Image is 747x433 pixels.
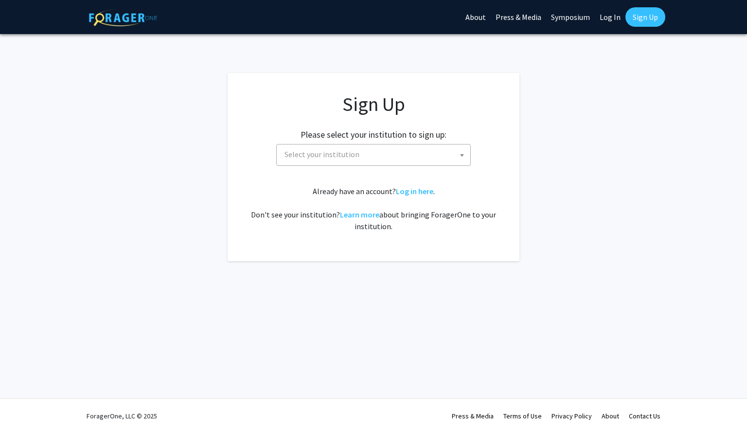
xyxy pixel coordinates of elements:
[602,412,619,420] a: About
[281,144,470,164] span: Select your institution
[87,399,157,433] div: ForagerOne, LLC © 2025
[89,9,157,26] img: ForagerOne Logo
[396,186,433,196] a: Log in here
[285,149,359,159] span: Select your institution
[301,129,446,140] h2: Please select your institution to sign up:
[247,185,500,232] div: Already have an account? . Don't see your institution? about bringing ForagerOne to your institut...
[503,412,542,420] a: Terms of Use
[247,92,500,116] h1: Sign Up
[625,7,665,27] a: Sign Up
[452,412,494,420] a: Press & Media
[340,210,379,219] a: Learn more about bringing ForagerOne to your institution
[629,412,660,420] a: Contact Us
[551,412,592,420] a: Privacy Policy
[276,144,471,166] span: Select your institution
